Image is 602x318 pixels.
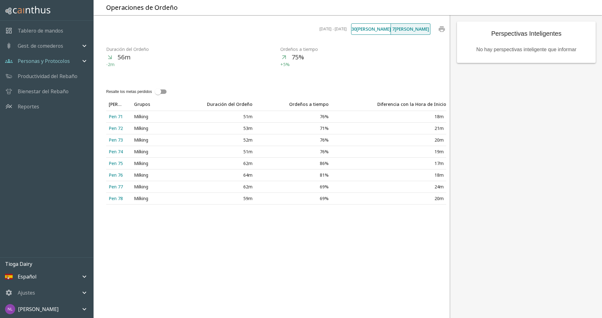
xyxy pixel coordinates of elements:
[280,61,449,68] h6: +5%
[173,184,253,190] div: 62m
[109,195,129,202] div: Pen 78
[118,52,131,61] p: 56m
[18,305,58,313] p: [PERSON_NAME]
[258,125,329,131] div: 71%
[173,149,253,155] div: 51m
[109,125,129,131] div: Pen 72
[334,137,444,143] div: 20m
[18,27,63,34] a: Tablero de mandos
[109,172,129,178] div: Pen 76
[369,101,446,108] span: Diferencia con la Hora de Inicio
[258,113,329,120] div: 76%
[319,26,347,32] span: [DATE] - [DATE]
[134,172,168,178] div: Milking
[134,149,168,155] div: Milking
[351,23,391,35] button: 30[PERSON_NAME]
[106,89,152,95] div: Resalte los metas perdidos
[5,304,15,314] img: 5ff676afc6e34261f16c3c57c0097329
[109,113,129,120] div: Pen 71
[289,101,329,108] div: Ordeños a tiempo
[109,101,131,108] span: [PERSON_NAME]
[173,160,253,167] div: 62m
[134,195,168,202] div: Milking
[334,195,444,202] div: 20m
[258,195,329,202] div: 69%
[18,289,35,297] p: Ajustes
[281,101,329,108] span: Ordeños a tiempo
[173,113,253,120] div: 51m
[377,101,446,108] div: Diferencia con la Hora de Inicio
[351,23,430,35] div: text alignment
[470,46,583,53] div: No hay perspectivas inteligente que informar
[258,160,329,167] div: 86%
[199,101,252,108] span: Duración del Ordeño
[134,184,168,190] div: Milking
[292,52,304,61] p: 75%
[334,172,444,178] div: 18m
[173,172,253,178] div: 64m
[134,101,150,108] div: Grupos
[109,101,123,108] div: [PERSON_NAME]
[334,149,444,155] div: 19m
[334,160,444,167] div: 17m
[18,273,37,280] p: Español
[106,46,280,52] p: Duración del Ordeño
[391,23,430,35] button: 7[PERSON_NAME]
[258,137,329,143] div: 76%
[258,149,329,155] div: 76%
[334,113,444,120] div: 18m
[173,195,253,202] div: 59m
[134,125,168,131] div: Milking
[457,21,596,46] div: Perspectivas Inteligentes
[134,137,168,143] div: Milking
[18,88,69,95] a: Bienestar del Rebaño
[280,46,449,52] p: Ordeños a tiempo
[134,113,168,120] div: Milking
[334,125,444,131] div: 21m
[173,137,253,143] div: 52m
[134,160,168,167] div: Milking
[106,3,178,12] h5: Operaciones de Ordeño
[109,160,129,167] div: Pen 75
[109,137,129,143] div: Pen 73
[258,184,329,190] div: 69%
[207,101,252,108] div: Duración del Ordeño
[18,57,70,65] p: Personas y Protocolos
[18,42,63,50] p: Gest. de comederos
[18,72,77,80] a: Productividad del Rebaño
[434,21,449,37] button: print chart
[258,172,329,178] div: 81%
[173,125,253,131] div: 53m
[18,103,39,110] a: Reportes
[109,149,129,155] div: Pen 74
[134,101,158,108] span: Grupos
[334,184,444,190] div: 24m
[106,61,280,68] h6: -2m
[5,260,93,268] p: Tioga Dairy
[109,184,129,190] div: Pen 77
